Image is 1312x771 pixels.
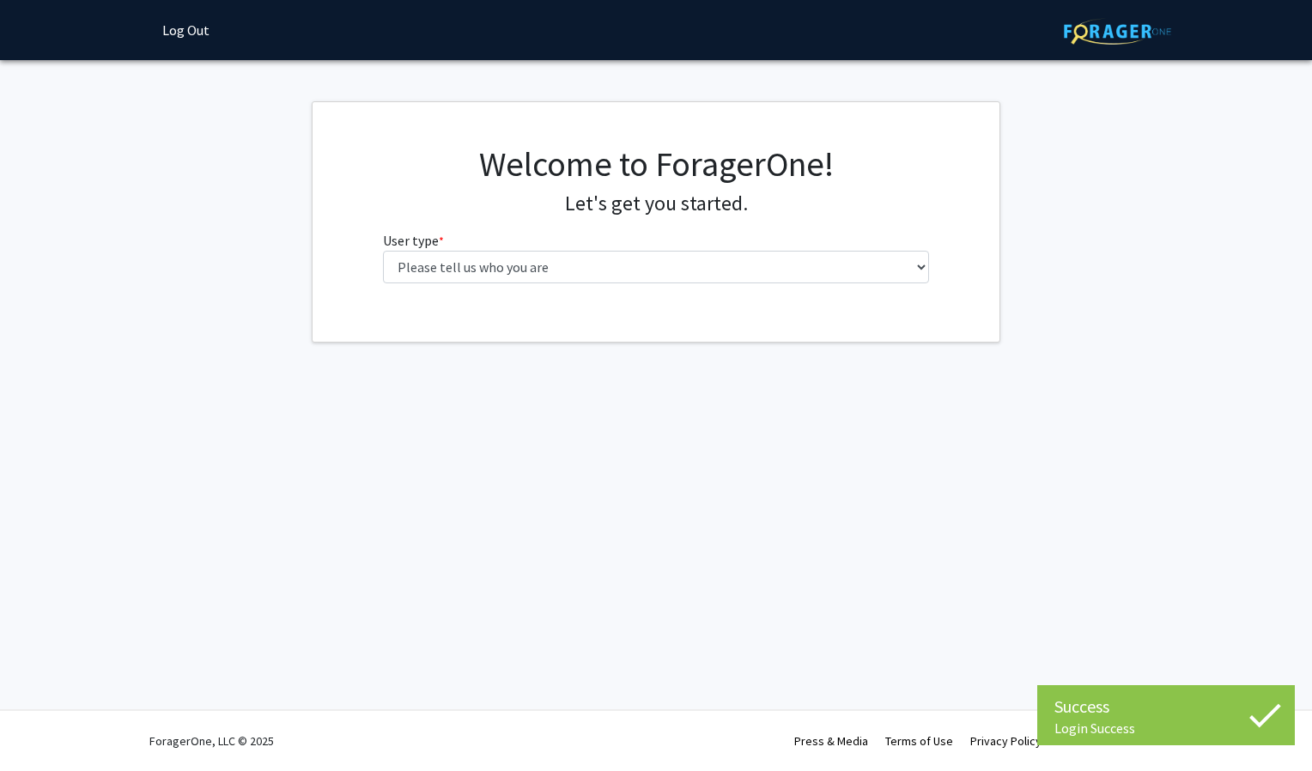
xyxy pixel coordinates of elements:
[149,711,274,771] div: ForagerOne, LLC © 2025
[1064,18,1171,45] img: ForagerOne Logo
[383,143,930,185] h1: Welcome to ForagerOne!
[1054,719,1278,737] div: Login Success
[970,733,1042,749] a: Privacy Policy
[383,191,930,216] h4: Let's get you started.
[794,733,868,749] a: Press & Media
[1054,694,1278,719] div: Success
[885,733,953,749] a: Terms of Use
[383,230,444,251] label: User type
